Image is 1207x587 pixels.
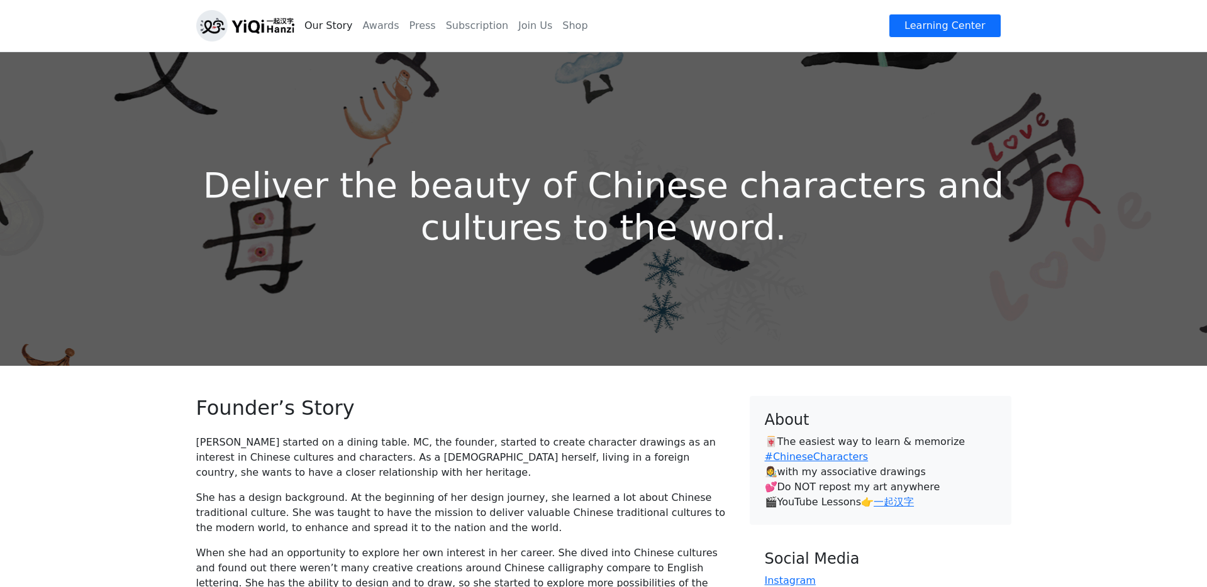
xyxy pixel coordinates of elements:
a: Learning Center [889,14,1001,38]
a: Awards [358,13,404,38]
img: logo_h.png [196,10,294,41]
a: Subscription [441,13,513,38]
p: [PERSON_NAME] started on a dining table. MC, the founder, started to create character drawings as... [196,435,735,480]
p: She has a design background. At the beginning of her design journey, she learned a lot about Chin... [196,490,735,535]
a: Instagram [765,574,816,586]
h1: Deliver the beauty of Chinese characters and cultures to the word. [189,164,1019,248]
a: Shop [557,13,592,38]
p: 🀄️The easiest way to learn & memorize [765,434,996,464]
h4: Social Media [765,550,996,568]
h4: About [765,411,996,429]
h2: Founder’s Story [196,396,735,420]
a: #ChineseCharacters [765,451,869,463]
a: Our Story [299,13,358,38]
p: 🎬YouTube Lessons👉 [765,495,996,510]
p: 💕Do NOT repost my art anywhere [765,480,996,495]
p: 👩‍🎨with my associative drawings [765,464,996,480]
a: 一起汉字 [874,496,914,508]
a: Press [404,13,441,38]
a: Join Us [513,13,557,38]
